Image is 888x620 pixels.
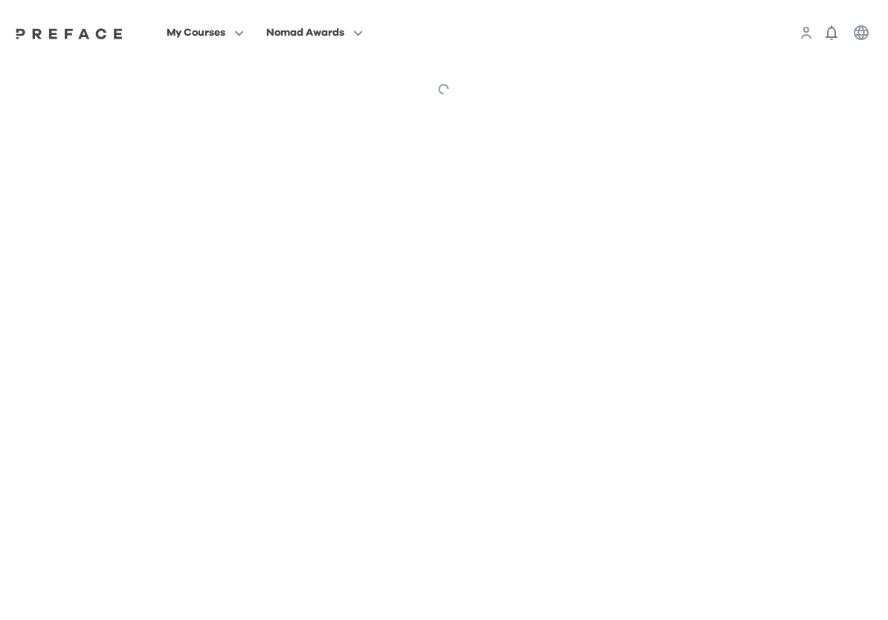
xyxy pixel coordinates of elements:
button: My Courses [162,23,248,42]
span: My Courses [167,24,225,42]
span: Nomad Awards [266,24,344,42]
img: Preface Logo [12,28,126,39]
button: Nomad Awards [262,23,367,42]
a: Preface Logo [12,27,126,39]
